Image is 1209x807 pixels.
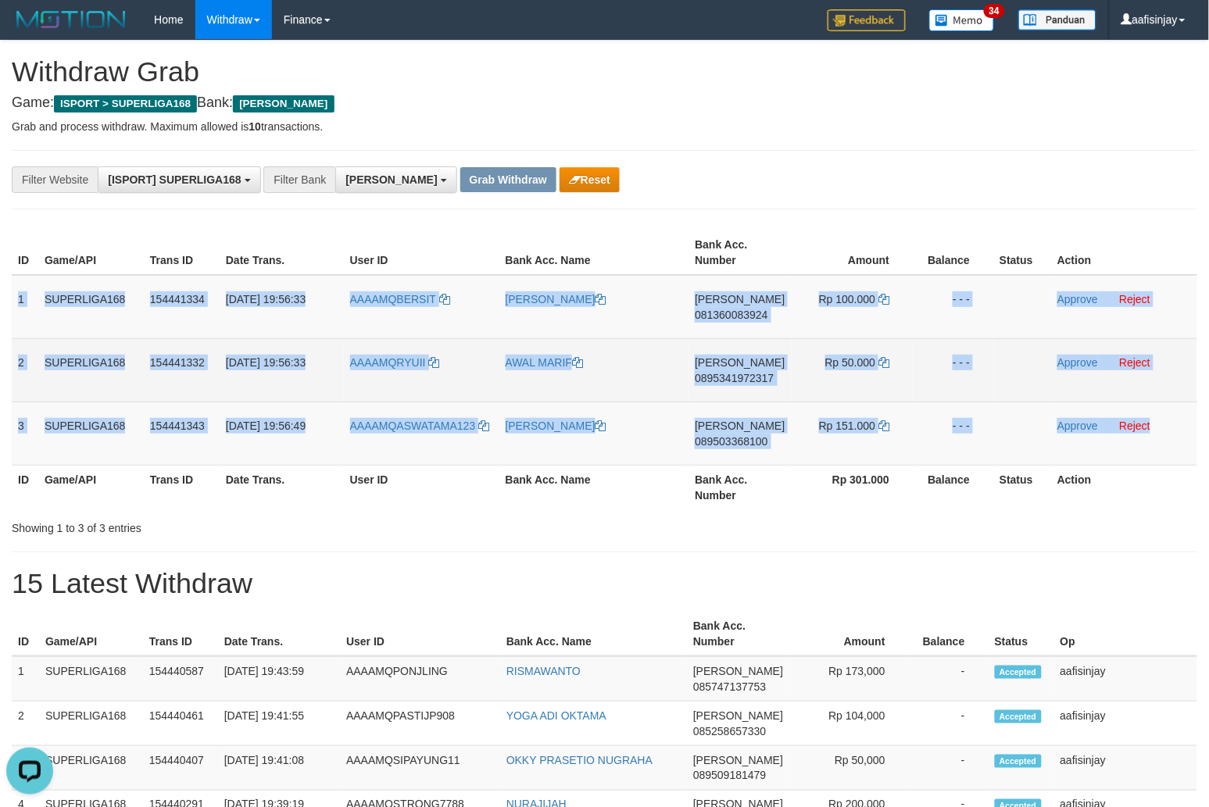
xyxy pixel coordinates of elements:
[12,8,131,31] img: MOTION_logo.png
[995,710,1042,723] span: Accepted
[12,230,38,275] th: ID
[995,755,1042,768] span: Accepted
[12,514,492,536] div: Showing 1 to 3 of 3 entries
[506,420,606,432] a: [PERSON_NAME]
[218,612,340,656] th: Date Trans.
[218,702,340,746] td: [DATE] 19:41:55
[38,275,144,339] td: SUPERLIGA168
[693,770,766,782] span: Copy 089509181479 to clipboard
[913,402,993,465] td: - - -
[995,666,1042,679] span: Accepted
[819,420,875,432] span: Rp 151.000
[913,230,993,275] th: Balance
[993,465,1051,509] th: Status
[913,275,993,339] td: - - -
[38,402,144,465] td: SUPERLIGA168
[1057,356,1098,369] a: Approve
[54,95,197,112] span: ISPORT > SUPERLIGA168
[499,465,689,509] th: Bank Acc. Name
[12,465,38,509] th: ID
[350,420,476,432] span: AAAAMQASWATAMA123
[12,702,39,746] td: 2
[39,656,143,702] td: SUPERLIGA168
[38,230,144,275] th: Game/API
[687,612,789,656] th: Bank Acc. Number
[144,230,220,275] th: Trans ID
[506,665,581,677] a: RISMAWANTO
[350,293,450,305] a: AAAAMQBERSIT
[499,230,689,275] th: Bank Acc. Name
[143,746,218,791] td: 154440407
[12,402,38,465] td: 3
[913,465,993,509] th: Balance
[350,420,490,432] a: AAAAMQASWATAMA123
[12,568,1197,599] h1: 15 Latest Withdraw
[984,4,1005,18] span: 34
[693,709,783,722] span: [PERSON_NAME]
[909,746,989,791] td: -
[1018,9,1096,30] img: panduan.png
[913,338,993,402] td: - - -
[233,95,334,112] span: [PERSON_NAME]
[693,725,766,737] span: Copy 085258657330 to clipboard
[12,56,1197,87] h1: Withdraw Grab
[878,420,889,432] a: Copy 151000 to clipboard
[878,293,889,305] a: Copy 100000 to clipboard
[789,656,909,702] td: Rp 173,000
[143,612,218,656] th: Trans ID
[12,612,39,656] th: ID
[12,338,38,402] td: 2
[993,230,1051,275] th: Status
[828,9,906,31] img: Feedback.jpg
[460,167,556,192] button: Grab Withdraw
[689,230,792,275] th: Bank Acc. Number
[98,166,260,193] button: [ISPORT] SUPERLIGA168
[819,293,875,305] span: Rp 100.000
[12,119,1197,134] p: Grab and process withdraw. Maximum allowed is transactions.
[792,230,913,275] th: Amount
[693,754,783,766] span: [PERSON_NAME]
[1054,612,1197,656] th: Op
[909,656,989,702] td: -
[226,293,306,305] span: [DATE] 19:56:33
[695,420,785,432] span: [PERSON_NAME]
[909,702,989,746] td: -
[340,746,500,791] td: AAAAMQSIPAYUNG11
[12,275,38,339] td: 1
[1051,230,1197,275] th: Action
[12,656,39,702] td: 1
[38,465,144,509] th: Game/API
[226,356,306,369] span: [DATE] 19:56:33
[39,612,143,656] th: Game/API
[689,465,792,509] th: Bank Acc. Number
[825,356,876,369] span: Rp 50.000
[344,465,499,509] th: User ID
[1054,746,1197,791] td: aafisinjay
[500,612,687,656] th: Bank Acc. Name
[506,293,606,305] a: [PERSON_NAME]
[909,612,989,656] th: Balance
[218,656,340,702] td: [DATE] 19:43:59
[1057,293,1098,305] a: Approve
[789,746,909,791] td: Rp 50,000
[695,309,767,321] span: Copy 081360083924 to clipboard
[220,465,344,509] th: Date Trans.
[1120,420,1151,432] a: Reject
[1054,702,1197,746] td: aafisinjay
[989,612,1054,656] th: Status
[344,230,499,275] th: User ID
[1051,465,1197,509] th: Action
[340,702,500,746] td: AAAAMQPASTIJP908
[340,612,500,656] th: User ID
[695,356,785,369] span: [PERSON_NAME]
[38,338,144,402] td: SUPERLIGA168
[143,702,218,746] td: 154440461
[695,372,774,384] span: Copy 0895341972317 to clipboard
[39,746,143,791] td: SUPERLIGA168
[226,420,306,432] span: [DATE] 19:56:49
[1054,656,1197,702] td: aafisinjay
[108,173,241,186] span: [ISPORT] SUPERLIGA168
[506,709,606,722] a: YOGA ADI OKTAMA
[350,356,426,369] span: AAAAMQRYUII
[12,166,98,193] div: Filter Website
